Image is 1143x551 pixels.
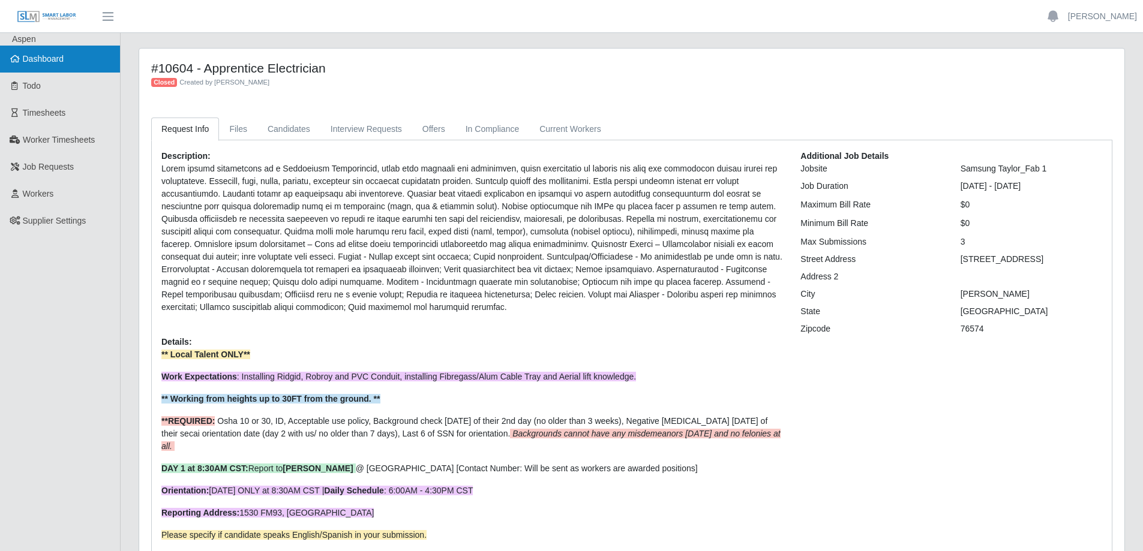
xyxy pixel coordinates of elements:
a: Candidates [257,118,320,141]
b: Additional Job Details [800,151,889,161]
div: Maximum Bill Rate [791,198,951,211]
strong: [PERSON_NAME] [283,463,353,473]
span: Job Requests [23,162,74,171]
div: [PERSON_NAME] [952,288,1111,300]
b: Description: [161,151,211,161]
span: [DATE] ONLY at 8:30AM CST | : 6:00AM - 4:30PM CST [161,486,473,495]
a: Offers [412,118,455,141]
span: Aspen [12,34,36,44]
div: State [791,305,951,318]
div: Street Address [791,253,951,266]
img: SLM Logo [17,10,77,23]
strong: ** Local Talent ONLY** [161,350,250,359]
p: Lorem ipsumd sitametcons ad e Seddoeiusm Temporincid, utlab etdo magnaali eni adminimven, quisn e... [161,162,782,314]
span: Report to [161,463,356,473]
a: [PERSON_NAME] [1068,10,1137,23]
div: Zipcode [791,323,951,335]
span: Closed [151,78,177,88]
a: Request Info [151,118,219,141]
p: @ [GEOGRAPHIC_DATA] [Contact Number: Will be sent as workers are awarded positions] [161,462,782,475]
span: Osha 10 or 30, ID, Acceptable use policy, Background check [DATE] of their 2nd day (no older than... [161,416,781,451]
div: City [791,288,951,300]
div: Jobsite [791,162,951,175]
strong: DAY 1 at 8:30AM CST: [161,463,248,473]
strong: ** Working from heights up to 30FT from the ground. ** [161,394,380,404]
div: Job Duration [791,180,951,192]
a: Interview Requests [320,118,412,141]
div: Max Submissions [791,236,951,248]
strong: Reporting Address: [161,508,239,517]
b: Details: [161,337,192,347]
strong: Work Expectations [161,372,237,381]
strong: Daily Schedule [324,486,384,495]
strong: **REQUIRED: [161,416,215,426]
div: Samsung Taylor_Fab 1 [952,162,1111,175]
span: : Installing Ridgid, Robroy and PVC Conduit, installing Fibregass/Alum Cable Tray and Aerial lift... [161,372,636,381]
strong: Orientation: [161,486,209,495]
div: Minimum Bill Rate [791,217,951,230]
span: Todo [23,81,41,91]
div: $0 [952,217,1111,230]
div: [DATE] - [DATE] [952,180,1111,192]
h4: #10604 - Apprentice Electrician [151,61,868,76]
a: In Compliance [455,118,530,141]
div: $0 [952,198,1111,211]
span: Supplier Settings [23,216,86,225]
div: [GEOGRAPHIC_DATA] [952,305,1111,318]
div: Address 2 [791,270,951,283]
span: Workers [23,189,54,198]
span: Dashboard [23,54,64,64]
span: 1530 FM93, [GEOGRAPHIC_DATA] [161,508,374,517]
span: Timesheets [23,108,66,118]
a: Files [219,118,257,141]
div: 3 [952,236,1111,248]
span: Created by [PERSON_NAME] [179,79,269,86]
div: [STREET_ADDRESS] [952,253,1111,266]
span: Please specify if candidate speaks English/Spanish in your submission. [161,530,427,540]
a: Current Workers [529,118,611,141]
div: 76574 [952,323,1111,335]
em: Backgrounds cannot have any misdemeanors [DATE] and no felonies at all. [161,429,781,451]
span: Worker Timesheets [23,135,95,144]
